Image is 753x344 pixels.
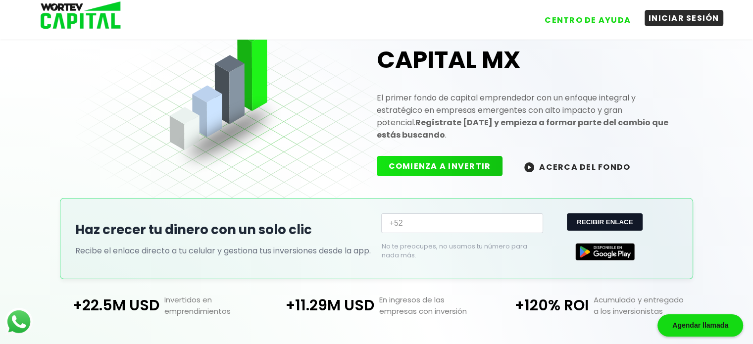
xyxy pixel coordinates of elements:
img: Google Play [575,243,635,260]
div: Agendar llamada [657,314,743,337]
img: logos_whatsapp-icon.242b2217.svg [5,308,33,336]
p: +22.5M USD [54,294,159,317]
strong: Regístrate [DATE] y empieza a formar parte del cambio que estás buscando [377,117,668,141]
p: El primer fondo de capital emprendedor con un enfoque integral y estratégico en empresas emergent... [377,92,678,141]
p: +11.29M USD [269,294,374,317]
p: En ingresos de las empresas con inversión [374,294,484,317]
button: CENTRO DE AYUDA [541,12,635,28]
img: wortev-capital-acerca-del-fondo [524,162,534,172]
p: Acumulado y entregado a los inversionistas [589,294,699,317]
p: Recibe el enlace directo a tu celular y gestiona tus inversiones desde la app. [75,245,371,257]
p: +120% ROI [484,294,589,317]
h2: Haz crecer tu dinero con un solo clic [75,220,371,240]
p: No te preocupes, no usamos tu número para nada más. [381,242,527,260]
button: COMIENZA A INVERTIR [377,156,503,176]
button: ACERCA DEL FONDO [512,156,642,177]
a: INICIAR SESIÓN [635,4,723,28]
button: RECIBIR ENLACE [567,213,643,231]
p: Invertidos en emprendimientos [159,294,269,317]
h1: Únete a WORTEV CAPITAL MX [377,12,678,76]
button: INICIAR SESIÓN [645,10,723,26]
a: COMIENZA A INVERTIR [377,160,513,172]
a: CENTRO DE AYUDA [531,4,635,28]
